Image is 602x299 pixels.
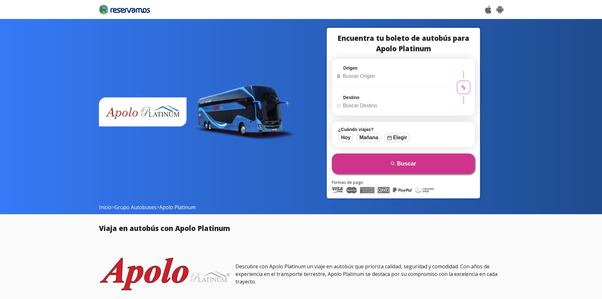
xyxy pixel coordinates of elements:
img: American Express [360,187,374,193]
a: Inicio [99,204,112,211]
h1: Encuentra tu boleto de autobús para Apolo Platinum [332,33,475,54]
img: Oxxo [378,187,390,193]
img: Reservamos [99,5,150,14]
button: Elegir [384,133,410,142]
img: Master Card [346,187,357,193]
span: > > [99,203,196,211]
img: Mercado Pago [415,187,434,193]
img: Visa [332,187,343,193]
label: Origen [343,65,357,71]
img: bus apolo platinum [99,81,296,145]
label: Destino [343,95,359,100]
label: ¿Cuándo viajas? [338,127,469,132]
button: Buscar [332,153,475,174]
button: Hoy [338,133,353,142]
h2: Viaja en autobús con Apolo Platinum [99,223,503,234]
img: PayPal [393,187,412,193]
button: Mañana [356,133,381,142]
img: Play Store [496,6,503,14]
input: Buscar Destino [334,98,452,114]
input: Buscar Origen [334,68,452,84]
span: Descubre con Apolo Platinum un viaje en autobús que prioriza calidad, seguridad y comodidad. Con ... [235,263,497,285]
p: Formas de pago: [332,179,475,186]
span: Apolo Platinum [159,204,196,211]
a: Grupo Autobuses [114,204,156,211]
img: App Store [485,6,491,14]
